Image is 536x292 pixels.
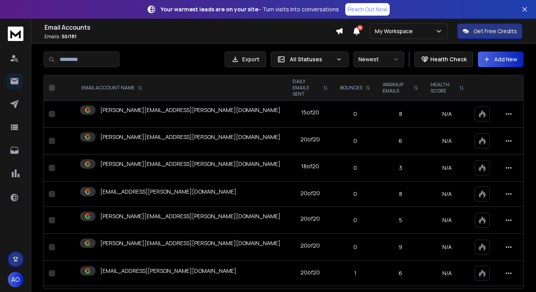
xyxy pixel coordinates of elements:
[100,212,280,220] p: [PERSON_NAME][EMAIL_ADDRESS][PERSON_NAME][DOMAIN_NAME]
[357,25,363,30] span: 50
[429,137,465,145] p: N/A
[340,85,362,91] p: BOUNCES
[300,189,320,197] div: 20 of 20
[339,190,372,198] p: 0
[353,52,404,67] button: Newest
[161,5,258,13] strong: Your warmest leads are on your site
[100,133,280,141] p: [PERSON_NAME][EMAIL_ADDRESS][PERSON_NAME][DOMAIN_NAME]
[339,110,372,118] p: 0
[290,55,333,63] p: All Statuses
[430,55,467,63] p: Health Check
[8,272,23,287] button: AO
[100,188,236,196] p: [EMAIL_ADDRESS][PERSON_NAME][DOMAIN_NAME]
[376,128,424,155] td: 6
[339,243,372,251] p: 0
[429,190,465,198] p: N/A
[301,162,319,170] div: 18 of 20
[457,23,522,39] button: Get Free Credits
[375,27,416,35] p: My Workspace
[300,242,320,249] div: 20 of 20
[44,23,335,32] h1: Email Accounts
[339,164,372,172] p: 0
[376,261,424,286] td: 6
[301,109,319,116] div: 15 of 20
[339,137,372,145] p: 0
[376,182,424,207] td: 8
[429,216,465,224] p: N/A
[8,27,23,41] img: logo
[429,110,465,118] p: N/A
[300,269,320,276] div: 20 of 20
[100,106,280,114] p: [PERSON_NAME][EMAIL_ADDRESS][PERSON_NAME][DOMAIN_NAME]
[345,3,390,16] a: Reach Out Now
[376,234,424,261] td: 9
[429,243,465,251] p: N/A
[44,34,335,40] p: Emails :
[474,27,517,35] p: Get Free Credits
[429,269,465,277] p: N/A
[293,78,320,97] p: DAILY EMAILS SENT
[348,5,387,13] p: Reach Out Now
[225,52,266,67] button: Export
[161,5,339,13] p: – Turn visits into conversations
[376,155,424,182] td: 3
[376,207,424,234] td: 5
[339,269,372,277] p: 1
[300,135,320,143] div: 20 of 20
[376,101,424,128] td: 8
[431,82,456,94] p: HEALTH SCORE
[339,216,372,224] p: 0
[383,82,410,94] p: WARMUP EMAILS
[100,160,280,168] p: [PERSON_NAME][EMAIL_ADDRESS][PERSON_NAME][DOMAIN_NAME]
[100,239,280,247] p: [PERSON_NAME][EMAIL_ADDRESS][PERSON_NAME][DOMAIN_NAME]
[429,164,465,172] p: N/A
[100,267,236,275] p: [EMAIL_ADDRESS][PERSON_NAME][DOMAIN_NAME]
[62,33,76,40] span: 50 / 181
[414,52,473,67] button: Health Check
[478,52,524,67] button: Add New
[300,215,320,223] div: 20 of 20
[82,85,142,91] div: EMAIL ACCOUNT NAME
